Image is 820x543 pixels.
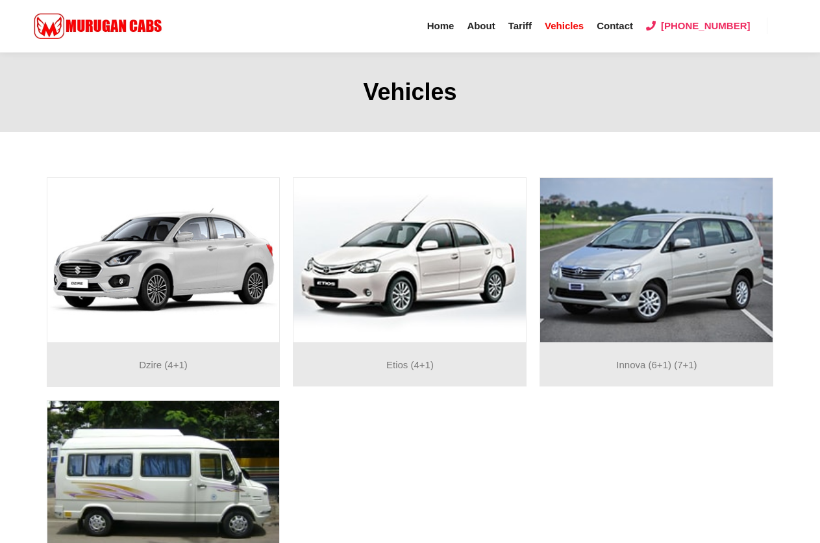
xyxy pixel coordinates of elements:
span: Vehicles [545,20,584,31]
span: [PHONE_NUMBER] [661,20,751,31]
span: Home [427,20,454,31]
span: About [467,20,495,31]
p: Dzire (4+1) [54,357,273,373]
span: Tariff [508,20,532,31]
span: Contact [597,20,633,31]
p: Etios (4+1) [300,357,519,373]
p: Innova (6+1) (7+1) [547,357,766,373]
h1: Vehicles [34,78,787,106]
